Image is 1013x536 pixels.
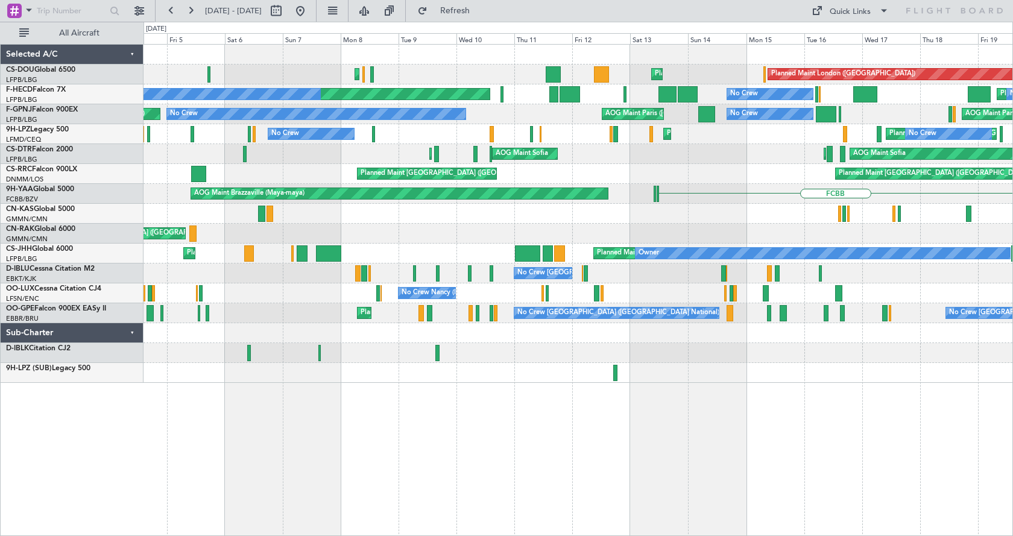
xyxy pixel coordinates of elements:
a: D-IBLKCitation CJ2 [6,345,71,352]
div: Planned Maint [GEOGRAPHIC_DATA] ([GEOGRAPHIC_DATA] National) [361,304,579,322]
span: CS-RRC [6,166,32,173]
div: Planned Maint [GEOGRAPHIC_DATA] ([GEOGRAPHIC_DATA]) [597,244,787,262]
div: Thu 11 [514,33,572,44]
a: 9H-LPZLegacy 500 [6,126,69,133]
a: LFPB/LBG [6,95,37,104]
div: Fri 5 [167,33,225,44]
div: Wed 10 [456,33,514,44]
div: No Crew [271,125,299,143]
div: Planned Maint [GEOGRAPHIC_DATA] ([GEOGRAPHIC_DATA]) [361,165,551,183]
a: CS-JHHGlobal 6000 [6,245,73,253]
span: D-IBLU [6,265,30,273]
a: CS-DTRFalcon 2000 [6,146,73,153]
div: [DATE] [146,24,166,34]
div: Thu 18 [920,33,978,44]
a: CS-DOUGlobal 6500 [6,66,75,74]
a: LFSN/ENC [6,294,39,303]
button: Refresh [412,1,484,20]
a: CS-RRCFalcon 900LX [6,166,77,173]
a: CN-RAKGlobal 6000 [6,225,75,233]
div: AOG Maint Brazzaville (Maya-maya) [194,184,305,203]
div: Sun 14 [688,33,746,44]
span: D-IBLK [6,345,29,352]
span: F-HECD [6,86,33,93]
div: Fri 12 [572,33,630,44]
div: No Crew [170,105,198,123]
span: CS-DOU [6,66,34,74]
input: Trip Number [37,2,106,20]
a: 9H-YAAGlobal 5000 [6,186,74,193]
div: No Crew [GEOGRAPHIC_DATA] ([GEOGRAPHIC_DATA] National) [517,304,719,322]
a: LFMD/CEQ [6,135,41,144]
div: Wed 17 [862,33,920,44]
div: Sat 13 [630,33,688,44]
div: Planned Maint Cannes ([GEOGRAPHIC_DATA]) [667,125,810,143]
span: CS-JHH [6,245,32,253]
a: FCBB/BZV [6,195,38,204]
a: EBKT/KJK [6,274,36,283]
a: F-HECDFalcon 7X [6,86,66,93]
a: DNMM/LOS [6,175,43,184]
span: 9H-LPZ (SUB) [6,365,52,372]
span: CN-KAS [6,206,34,213]
span: OO-GPE [6,305,34,312]
a: OO-LUXCessna Citation CJ4 [6,285,101,292]
div: Owner [639,244,659,262]
span: 9H-LPZ [6,126,30,133]
div: Planned Maint [GEOGRAPHIC_DATA] ([GEOGRAPHIC_DATA]) [655,65,845,83]
span: [DATE] - [DATE] [205,5,262,16]
div: Sat 6 [225,33,283,44]
div: No Crew [GEOGRAPHIC_DATA] ([GEOGRAPHIC_DATA] National) [517,264,719,282]
a: OO-GPEFalcon 900EX EASy II [6,305,106,312]
div: Mon 15 [746,33,804,44]
span: Refresh [430,7,481,15]
a: LFPB/LBG [6,115,37,124]
div: AOG Maint Sofia [853,145,906,163]
a: D-IBLUCessna Citation M2 [6,265,95,273]
div: Tue 16 [804,33,862,44]
div: No Crew [730,105,758,123]
div: Planned Maint [GEOGRAPHIC_DATA] ([GEOGRAPHIC_DATA]) [187,244,377,262]
a: GMMN/CMN [6,235,48,244]
div: Planned Maint London ([GEOGRAPHIC_DATA]) [771,65,915,83]
span: 9H-YAA [6,186,33,193]
a: GMMN/CMN [6,215,48,224]
div: No Crew [909,125,936,143]
span: CN-RAK [6,225,34,233]
span: OO-LUX [6,285,34,292]
a: CN-KASGlobal 5000 [6,206,75,213]
div: Planned Maint [GEOGRAPHIC_DATA] ([GEOGRAPHIC_DATA]) [358,65,548,83]
div: Mon 8 [341,33,399,44]
button: Quick Links [806,1,895,20]
a: LFPB/LBG [6,155,37,164]
button: All Aircraft [13,24,131,43]
a: LFPB/LBG [6,75,37,84]
div: Sun 7 [283,33,341,44]
div: No Crew [730,85,758,103]
div: Tue 9 [399,33,456,44]
a: F-GPNJFalcon 900EX [6,106,78,113]
a: LFPB/LBG [6,254,37,263]
div: AOG Maint Sofia [496,145,548,163]
span: CS-DTR [6,146,32,153]
span: All Aircraft [31,29,127,37]
a: EBBR/BRU [6,314,39,323]
a: 9H-LPZ (SUB)Legacy 500 [6,365,90,372]
div: No Crew Nancy (Essey) [402,284,473,302]
span: F-GPNJ [6,106,32,113]
div: AOG Maint Paris ([GEOGRAPHIC_DATA]) [605,105,732,123]
div: Quick Links [830,6,871,18]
